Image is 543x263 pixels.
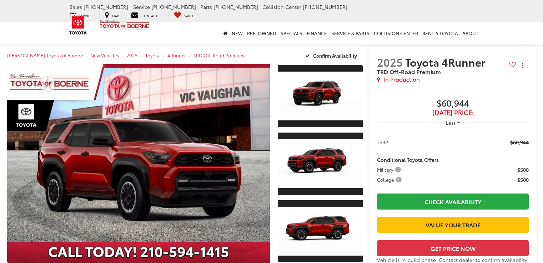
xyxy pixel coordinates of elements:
[126,52,138,58] a: 2025
[516,59,529,72] button: Actions
[522,63,523,68] span: dropdown dots
[377,194,529,210] a: Check Availability
[184,13,195,18] span: Saved
[377,176,403,183] span: College
[329,22,372,45] a: Service & Parts: Opens in a new tab
[405,54,488,69] span: Toyota 4Runner
[79,13,92,18] span: Service
[303,3,347,10] span: [PHONE_NUMBER]
[90,52,119,58] a: New Vehicles
[7,52,83,58] a: [PERSON_NAME] Toyota of Boerne
[65,14,91,37] img: Toyota
[99,11,124,19] a: Map
[460,22,481,45] a: About
[169,11,200,19] a: My Saved Vehicles
[278,64,363,128] a: Expand Photo 1
[262,3,301,10] span: Collision Center
[305,22,329,45] a: Finance
[383,75,420,83] span: In Production
[151,3,196,10] span: [PHONE_NUMBER]
[70,3,82,10] span: Sales
[377,109,529,116] span: [DATE] Price:
[377,156,439,163] span: Conditional Toyota Offers
[420,22,460,45] a: Rent a Toyota
[372,22,420,45] a: Collision Center
[126,11,163,19] a: Contact
[377,67,441,76] span: TRD Off-Road Premium
[377,98,529,109] span: $60,944
[84,3,128,10] span: [PHONE_NUMBER]
[446,119,456,126] span: Less
[112,13,119,18] span: Map
[442,116,464,129] button: Less
[213,3,258,10] span: [PHONE_NUMBER]
[245,22,278,45] a: Pre-Owned
[145,52,160,58] a: Toyota
[377,240,529,256] button: Get Price Now
[278,22,305,45] a: Specials
[377,217,529,233] a: Value Your Trade
[133,3,150,10] span: Service
[167,52,186,58] a: 4Runner
[221,22,230,45] a: Home
[277,207,363,256] img: 2025 Toyota 4Runner TRD Off-Road Premium
[377,166,402,173] span: Military
[200,3,212,10] span: Parts
[277,72,363,120] img: 2025 Toyota 4Runner TRD Off-Road Premium
[517,176,529,183] span: $500
[377,166,403,173] button: Military
[377,176,404,183] button: College
[301,49,363,62] button: Confirm Availability
[313,52,357,59] span: Confirm Availability
[377,54,403,69] span: 2025
[193,52,245,58] a: TRD Off-Road Premium
[141,13,157,18] span: Contact
[230,22,245,45] a: New
[510,139,529,146] span: $60,944
[278,132,363,196] a: Expand Photo 2
[99,19,150,32] img: Vic Vaughan Toyota of Boerne
[377,139,389,146] span: TSRP:
[7,64,270,263] a: Expand Photo 0
[65,11,98,19] a: Service
[277,139,363,188] img: 2025 Toyota 4Runner TRD Off-Road Premium
[517,166,529,173] span: $500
